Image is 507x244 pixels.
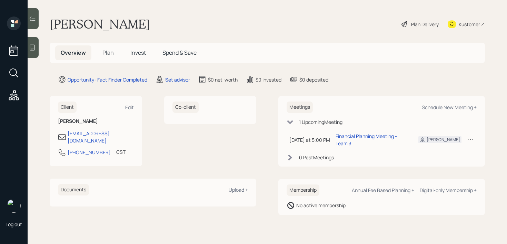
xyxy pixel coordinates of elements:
div: Log out [6,221,22,227]
div: Kustomer [459,21,480,28]
img: retirable_logo.png [7,199,21,213]
div: $0 invested [256,76,281,83]
div: $0 deposited [299,76,328,83]
div: No active membership [296,202,346,209]
span: Spend & Save [162,49,197,56]
div: Opportunity · Fact Finder Completed [68,76,147,83]
div: Plan Delivery [411,21,439,28]
div: 1 Upcoming Meeting [299,118,342,126]
div: Annual Fee Based Planning + [352,187,414,193]
h6: Co-client [172,102,199,113]
span: Overview [61,49,86,56]
h6: Client [58,102,77,113]
h6: Membership [287,184,319,196]
div: [PHONE_NUMBER] [68,149,111,156]
span: Invest [130,49,146,56]
div: Set advisor [165,76,190,83]
h6: [PERSON_NAME] [58,118,134,124]
div: [PERSON_NAME] [427,137,460,143]
h1: [PERSON_NAME] [50,17,150,32]
span: Plan [102,49,114,56]
div: Schedule New Meeting + [422,104,477,110]
div: Financial Planning Meeting - Team 3 [336,132,407,147]
h6: Documents [58,184,89,195]
div: Upload + [229,187,248,193]
h6: Meetings [287,102,313,113]
div: CST [116,148,126,156]
div: 0 Past Meeting s [299,154,334,161]
div: [EMAIL_ADDRESS][DOMAIN_NAME] [68,130,134,144]
div: [DATE] at 5:00 PM [289,136,330,144]
div: Edit [125,104,134,110]
div: Digital-only Membership + [420,187,477,193]
div: $0 net-worth [208,76,238,83]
